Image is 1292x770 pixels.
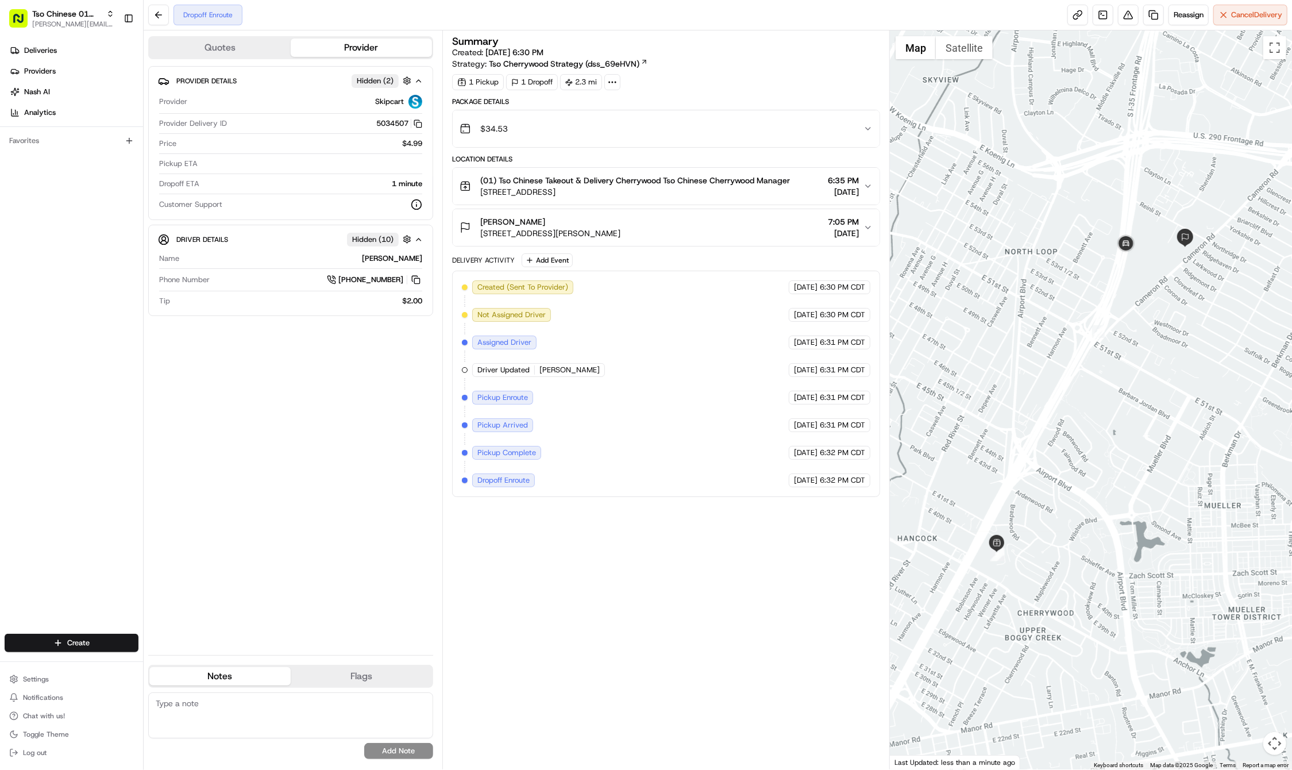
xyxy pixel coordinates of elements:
[828,216,859,228] span: 7:05 PM
[5,634,138,652] button: Create
[794,337,817,348] span: [DATE]
[30,75,190,87] input: Clear
[81,285,139,294] a: Powered byPylon
[794,448,817,458] span: [DATE]
[893,754,931,769] img: Google
[452,256,515,265] div: Delivery Activity
[11,199,30,217] img: Brigitte Vinadas
[1092,325,1105,338] div: 3
[11,110,32,131] img: 1736555255976-a54dd68f-1ca7-489b-9aae-adbdc363a1c4
[92,253,189,274] a: 💻API Documentation
[5,5,119,32] button: Tso Chinese 01 Cherrywood[PERSON_NAME][EMAIL_ADDRESS][DOMAIN_NAME]
[176,235,228,244] span: Driver Details
[477,420,528,430] span: Pickup Arrived
[408,95,422,109] img: profile_skipcart_partner.png
[5,83,143,101] a: Nash AI
[175,296,422,306] div: $2.00
[114,286,139,294] span: Pylon
[506,74,558,90] div: 1 Dropoff
[936,36,993,59] button: Show satellite imagery
[7,253,92,274] a: 📗Knowledge Base
[11,259,21,268] div: 📗
[52,110,188,122] div: Start new chat
[23,711,65,721] span: Chat with us!
[159,296,170,306] span: Tip
[23,179,32,188] img: 1736555255976-a54dd68f-1ca7-489b-9aae-adbdc363a1c4
[159,275,210,285] span: Phone Number
[820,392,865,403] span: 6:31 PM CDT
[794,282,817,292] span: [DATE]
[1150,762,1213,768] span: Map data ©2025 Google
[291,38,432,57] button: Provider
[485,47,543,57] span: [DATE] 6:30 PM
[11,47,209,65] p: Welcome 👋
[820,310,865,320] span: 6:30 PM CDT
[539,365,600,375] span: [PERSON_NAME]
[357,76,394,86] span: Hidden ( 2 )
[178,148,209,161] button: See all
[195,114,209,128] button: Start new chat
[820,365,865,375] span: 6:31 PM CDT
[477,337,531,348] span: Assigned Driver
[32,8,102,20] span: Tso Chinese 01 Cherrywood
[402,138,422,149] span: $4.99
[1231,10,1282,20] span: Cancel Delivery
[102,179,125,188] span: [DATE]
[23,730,69,739] span: Toggle Theme
[794,310,817,320] span: [DATE]
[477,282,568,292] span: Created (Sent To Provider)
[291,667,432,686] button: Flags
[159,118,227,129] span: Provider Delivery ID
[489,58,648,70] a: Tso Cherrywood Strategy (dss_69eHVN)
[477,448,536,458] span: Pickup Complete
[452,47,543,58] span: Created:
[1263,732,1286,755] button: Map camera controls
[477,392,528,403] span: Pickup Enroute
[489,58,639,70] span: Tso Cherrywood Strategy (dss_69eHVN)
[24,45,57,56] span: Deliveries
[32,20,114,29] button: [PERSON_NAME][EMAIL_ADDRESS][DOMAIN_NAME]
[1094,761,1143,769] button: Keyboard shortcuts
[347,232,414,247] button: Hidden (10)
[828,175,859,186] span: 6:35 PM
[102,210,125,219] span: [DATE]
[480,228,620,239] span: [STREET_ADDRESS][PERSON_NAME]
[158,71,423,90] button: Provider DetailsHidden (2)
[560,74,602,90] div: 2.3 mi
[376,118,422,129] button: 5034507
[990,549,1003,561] div: 2
[97,259,106,268] div: 💻
[36,210,93,219] span: [PERSON_NAME]
[5,690,138,706] button: Notifications
[480,175,790,186] span: (01) Tso Chinese Takeout & Delivery Cherrywood Tso Chinese Cherrywood Manager
[11,168,30,186] img: Angelique Valdez
[794,392,817,403] span: [DATE]
[52,122,158,131] div: We're available if you need us!
[159,199,222,210] span: Customer Support
[453,209,880,246] button: [PERSON_NAME][STREET_ADDRESS][PERSON_NAME]7:05 PM[DATE]
[5,103,143,122] a: Analytics
[480,123,508,134] span: $34.53
[452,36,499,47] h3: Summary
[159,138,176,149] span: Price
[23,257,88,269] span: Knowledge Base
[95,210,99,219] span: •
[1243,762,1289,768] a: Report a map error
[24,107,56,118] span: Analytics
[1213,5,1287,25] button: CancelDelivery
[820,282,865,292] span: 6:30 PM CDT
[159,97,187,107] span: Provider
[5,726,138,742] button: Toggle Theme
[828,186,859,198] span: [DATE]
[480,186,790,198] span: [STREET_ADDRESS]
[36,179,93,188] span: [PERSON_NAME]
[5,132,138,150] div: Favorites
[5,745,138,761] button: Log out
[890,755,1020,769] div: Last Updated: less than a minute ago
[338,275,403,285] span: [PHONE_NUMBER]
[23,693,63,702] span: Notifications
[204,179,422,189] div: 1 minute
[477,365,530,375] span: Driver Updated
[452,74,504,90] div: 1 Pickup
